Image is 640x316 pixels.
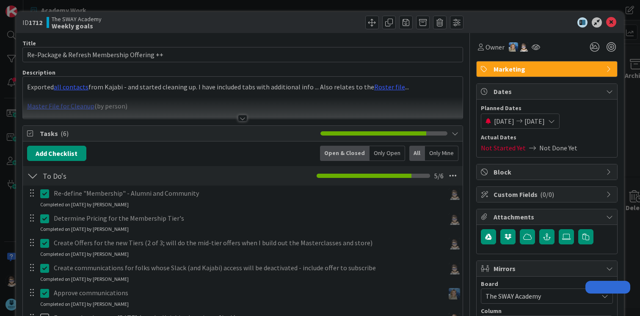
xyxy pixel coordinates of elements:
span: Block [494,167,602,177]
span: [DATE] [494,116,514,126]
button: Add Checklist [27,146,86,161]
span: The SWAY Academy [52,16,102,22]
span: The SWAY Academy [486,292,541,300]
p: Create Offers for the new Tiers (2 of 3; will do the mid-tier offers when I build out the Masterc... [54,238,441,248]
p: Approve communications [54,288,441,298]
img: TP [449,213,460,225]
span: Actual Dates [481,133,613,142]
span: Description [22,69,55,76]
span: Tasks [40,128,316,139]
img: TP [449,238,460,249]
div: Completed on [DATE] by [PERSON_NAME] [40,275,129,283]
p: Create communications for folks whose Slack (and Kajabi) access will be deactivated - include off... [54,263,441,273]
a: Roster file [374,83,405,91]
img: TP [449,188,460,200]
label: Title [22,39,36,47]
div: Completed on [DATE] by [PERSON_NAME] [40,300,129,308]
span: ( 6 ) [61,129,69,138]
img: TP [519,42,528,52]
span: Dates [494,86,602,97]
span: [DATE] [524,116,545,126]
p: Exported from Kajabi - and started cleaning up. I have included tabs with additional info ... Als... [27,82,458,92]
div: Completed on [DATE] by [PERSON_NAME] [40,250,129,258]
span: ( 0/0 ) [540,190,554,199]
span: Not Started Yet [481,143,526,153]
img: MA [509,42,518,52]
span: ID [22,17,42,28]
span: Planned Dates [481,104,613,113]
p: Determine Pricing for the Membership Tier's [54,213,441,223]
span: Mirrors [494,263,602,274]
img: TP [449,263,460,274]
p: Re-define "Membership" - Alumni and Community [54,188,441,198]
img: MA [449,288,460,299]
span: Board [481,281,498,287]
span: 5 / 6 [434,171,444,181]
span: Owner [486,42,505,52]
b: Weekly goals [52,22,102,29]
a: all contacts [54,83,88,91]
div: Only Mine [425,146,458,161]
b: 1712 [29,18,42,27]
span: Attachments [494,212,602,222]
div: Open & Closed [320,146,370,161]
div: Only Open [370,146,405,161]
div: All [409,146,425,161]
div: Completed on [DATE] by [PERSON_NAME] [40,225,129,233]
span: Custom Fields [494,189,602,200]
span: Column [481,308,502,314]
span: Marketing [494,64,602,74]
input: type card name here... [22,47,463,62]
span: Not Done Yet [539,143,577,153]
input: Add Checklist... [40,168,227,183]
div: Completed on [DATE] by [PERSON_NAME] [40,201,129,208]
